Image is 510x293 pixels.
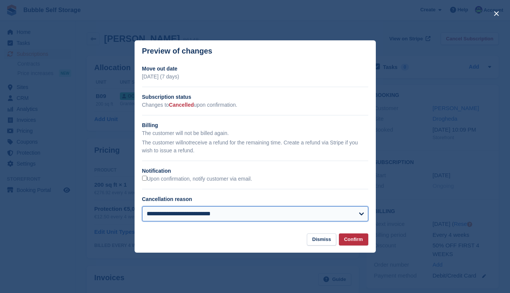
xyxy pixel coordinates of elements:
[307,233,336,246] button: Dismiss
[142,196,192,202] label: Cancellation reason
[142,93,368,101] h2: Subscription status
[142,129,368,137] p: The customer will not be billed again.
[142,167,368,175] h2: Notification
[183,140,190,146] em: not
[142,101,368,109] p: Changes to upon confirmation.
[490,8,502,20] button: close
[339,233,368,246] button: Confirm
[142,47,213,55] p: Preview of changes
[142,73,368,81] p: [DATE] (7 days)
[142,139,368,155] p: The customer will receive a refund for the remaining time. Create a refund via Stripe if you wish...
[142,176,252,183] label: Upon confirmation, notify customer via email.
[169,102,194,108] span: Cancelled
[142,176,147,181] input: Upon confirmation, notify customer via email.
[142,121,368,129] h2: Billing
[142,65,368,73] h2: Move out date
